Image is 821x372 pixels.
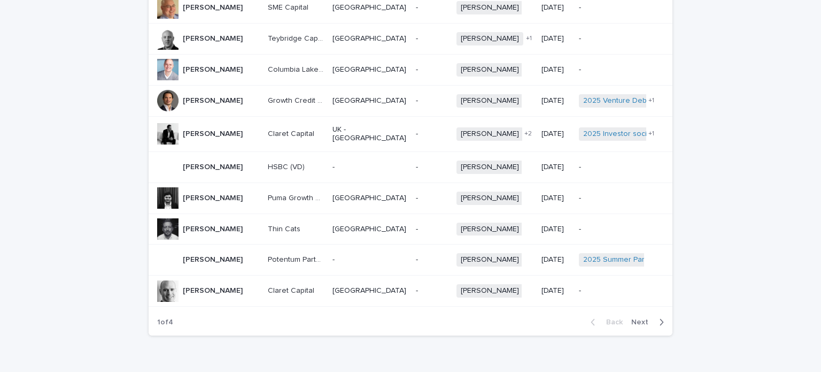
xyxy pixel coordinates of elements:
[149,152,672,183] tr: [PERSON_NAME][PERSON_NAME] HSBC (VD)HSBC (VD) --[PERSON_NAME][DATE]-
[183,192,245,203] p: [PERSON_NAME]
[149,116,672,152] tr: [PERSON_NAME][PERSON_NAME] Claret CapitalClaret Capital UK - [GEOGRAPHIC_DATA]-[PERSON_NAME]+2[DA...
[149,309,182,336] p: 1 of 4
[579,286,655,295] p: -
[332,163,407,172] p: -
[583,255,734,264] a: 2025 Summer Party @ [GEOGRAPHIC_DATA]
[268,63,326,74] p: Columbia Lake Partners
[268,1,311,12] p: SME Capital
[416,65,448,74] p: -
[183,127,245,139] p: [PERSON_NAME]
[149,54,672,85] tr: [PERSON_NAME][PERSON_NAME] Columbia Lake PartnersColumbia Lake Partners [GEOGRAPHIC_DATA]-[PERSON...
[183,223,245,234] p: [PERSON_NAME]
[648,97,654,104] span: + 1
[268,192,326,203] p: Puma Growth Partners
[332,225,407,234] p: [GEOGRAPHIC_DATA]
[416,96,448,105] p: -
[541,194,570,203] p: [DATE]
[332,34,407,43] p: [GEOGRAPHIC_DATA]
[582,317,627,327] button: Back
[332,65,407,74] p: [GEOGRAPHIC_DATA]
[149,245,672,276] tr: [PERSON_NAME][PERSON_NAME] Potentum PartnersPotentum Partners --[PERSON_NAME][DATE]2025 Summer Pa...
[416,255,448,264] p: -
[583,130,737,139] a: 2025 Investor social @ [GEOGRAPHIC_DATA]
[183,1,245,12] p: [PERSON_NAME]
[268,223,303,234] p: Thin Cats
[648,131,654,137] span: + 1
[541,3,570,12] p: [DATE]
[149,85,672,116] tr: [PERSON_NAME][PERSON_NAME] Growth Credit PartnersGrowth Credit Partners [GEOGRAPHIC_DATA]-[PERSON...
[416,130,448,139] p: -
[541,225,570,234] p: [DATE]
[456,32,523,45] span: [PERSON_NAME]
[149,183,672,214] tr: [PERSON_NAME][PERSON_NAME] Puma Growth PartnersPuma Growth Partners [GEOGRAPHIC_DATA]-[PERSON_NAM...
[579,163,655,172] p: -
[579,3,655,12] p: -
[416,286,448,295] p: -
[332,255,407,264] p: -
[541,286,570,295] p: [DATE]
[541,96,570,105] p: [DATE]
[268,161,307,172] p: HSBC (VD)
[332,286,407,295] p: [GEOGRAPHIC_DATA]
[268,32,326,43] p: Teybridge Capital
[541,65,570,74] p: [DATE]
[183,63,245,74] p: [PERSON_NAME]
[332,96,407,105] p: [GEOGRAPHIC_DATA]
[416,163,448,172] p: -
[183,94,245,105] p: [PERSON_NAME]
[524,131,532,137] span: + 2
[579,194,655,203] p: -
[416,34,448,43] p: -
[456,223,523,236] span: [PERSON_NAME]
[332,125,407,143] p: UK - [GEOGRAPHIC_DATA]
[456,127,523,141] span: [PERSON_NAME]
[268,284,316,295] p: Claret Capital
[456,63,523,77] span: [PERSON_NAME]
[579,65,655,74] p: -
[541,130,570,139] p: [DATE]
[456,284,523,298] span: [PERSON_NAME]
[149,276,672,307] tr: [PERSON_NAME][PERSON_NAME] Claret CapitalClaret Capital [GEOGRAPHIC_DATA]-[PERSON_NAME][DATE]-
[583,96,755,105] a: 2025 Venture Debt Lunch @ [GEOGRAPHIC_DATA]
[268,253,326,264] p: Potentum Partners
[456,1,523,14] span: [PERSON_NAME]
[416,225,448,234] p: -
[456,161,523,174] span: [PERSON_NAME]
[268,94,326,105] p: Growth Credit Partners
[526,35,532,42] span: + 1
[149,214,672,245] tr: [PERSON_NAME][PERSON_NAME] Thin CatsThin Cats [GEOGRAPHIC_DATA]-[PERSON_NAME][DATE]-
[268,127,316,139] p: Claret Capital
[631,318,655,326] span: Next
[183,284,245,295] p: [PERSON_NAME]
[149,24,672,55] tr: [PERSON_NAME][PERSON_NAME] Teybridge CapitalTeybridge Capital [GEOGRAPHIC_DATA]-[PERSON_NAME]+1[D...
[579,34,655,43] p: -
[416,3,448,12] p: -
[332,3,407,12] p: [GEOGRAPHIC_DATA]
[541,163,570,172] p: [DATE]
[456,192,523,205] span: [PERSON_NAME]
[456,94,523,108] span: [PERSON_NAME]
[183,161,245,172] p: [PERSON_NAME]
[183,253,245,264] p: [PERSON_NAME]
[627,317,672,327] button: Next
[541,34,570,43] p: [DATE]
[579,225,655,234] p: -
[332,194,407,203] p: [GEOGRAPHIC_DATA]
[600,318,623,326] span: Back
[456,253,523,267] span: [PERSON_NAME]
[416,194,448,203] p: -
[541,255,570,264] p: [DATE]
[183,32,245,43] p: [PERSON_NAME]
